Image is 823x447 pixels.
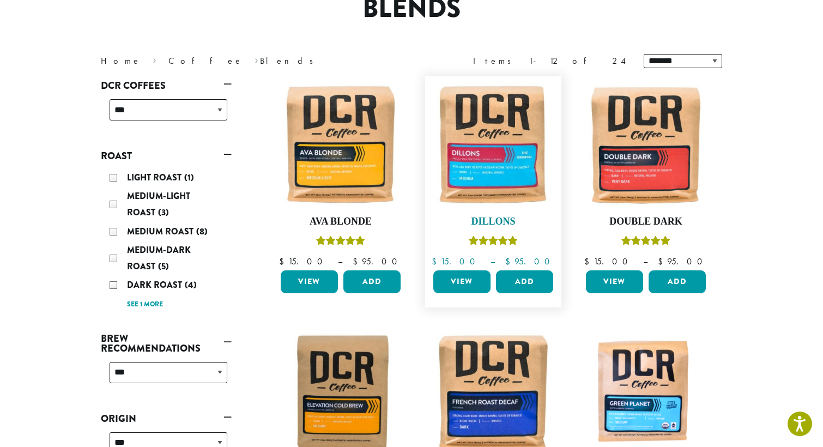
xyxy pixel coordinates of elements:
a: DillonsRated 5.00 out of 5 [431,82,556,266]
a: Coffee [168,55,243,67]
span: Medium Roast [127,225,196,238]
div: Rated 4.50 out of 5 [621,234,670,251]
img: Ava-Blonde-12oz-1-300x300.jpg [278,82,403,207]
bdi: 95.00 [505,256,555,267]
bdi: 95.00 [353,256,402,267]
button: Add [343,270,401,293]
div: Roast [101,165,232,316]
bdi: 15.00 [279,256,328,267]
bdi: 15.00 [584,256,633,267]
span: › [153,51,156,68]
h4: Double Dark [583,216,709,228]
a: Home [101,55,141,67]
button: Add [496,270,553,293]
span: › [255,51,258,68]
nav: Breadcrumb [101,55,395,68]
div: Rated 5.00 out of 5 [316,234,365,251]
a: View [281,270,338,293]
span: $ [505,256,515,267]
a: Ava BlondeRated 5.00 out of 5 [278,82,403,266]
a: See 1 more [127,299,163,310]
span: (8) [196,225,208,238]
img: Double-Dark-12oz-300x300.jpg [583,82,709,207]
span: – [491,256,495,267]
div: Items 1-12 of 24 [473,55,627,68]
span: Dark Roast [127,279,185,291]
h4: Dillons [431,216,556,228]
span: – [643,256,647,267]
bdi: 15.00 [432,256,480,267]
span: (1) [184,171,194,184]
a: Roast [101,147,232,165]
span: $ [584,256,594,267]
a: Origin [101,409,232,428]
a: View [586,270,643,293]
span: $ [353,256,362,267]
span: Medium-Light Roast [127,190,190,219]
div: Rated 5.00 out of 5 [469,234,518,251]
span: $ [279,256,288,267]
div: Brew Recommendations [101,358,232,396]
span: Medium-Dark Roast [127,244,191,273]
a: DCR Coffees [101,76,232,95]
span: Light Roast [127,171,184,184]
a: Double DarkRated 4.50 out of 5 [583,82,709,266]
h4: Ava Blonde [278,216,403,228]
div: DCR Coffees [101,95,232,134]
button: Add [649,270,706,293]
a: View [433,270,491,293]
img: Dillons-12oz-300x300.jpg [431,82,556,207]
span: – [338,256,342,267]
bdi: 95.00 [658,256,707,267]
span: (3) [158,206,169,219]
span: $ [432,256,441,267]
a: Brew Recommendations [101,329,232,358]
span: (5) [158,260,169,273]
span: $ [658,256,667,267]
span: (4) [185,279,197,291]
